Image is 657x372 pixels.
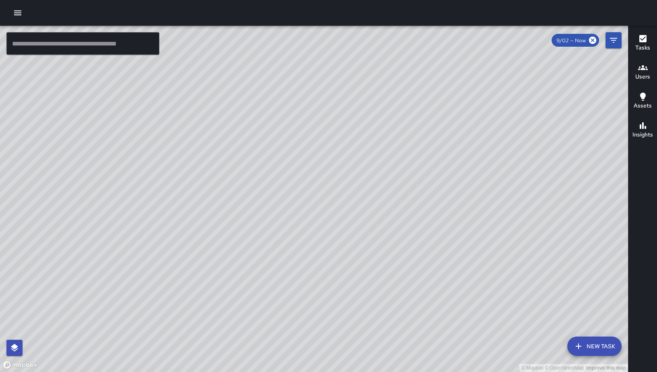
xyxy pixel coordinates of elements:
button: Insights [628,116,657,145]
h6: Users [635,72,650,81]
div: 9/02 — Now [552,34,599,47]
button: New Task [567,337,622,356]
button: Users [628,58,657,87]
h6: Insights [632,130,653,139]
button: Assets [628,87,657,116]
button: Filters [606,32,622,48]
h6: Assets [634,101,652,110]
span: 9/02 — Now [552,37,591,44]
h6: Tasks [635,43,650,52]
button: Tasks [628,29,657,58]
